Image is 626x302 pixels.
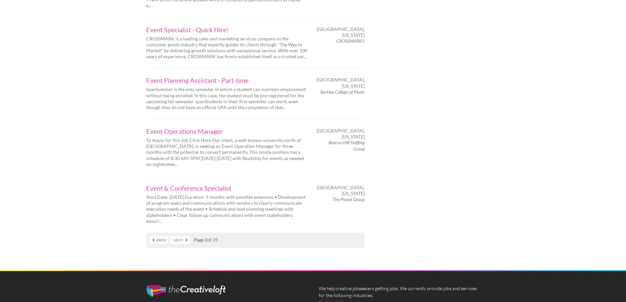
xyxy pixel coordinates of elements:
[146,77,307,83] a: Event Planning Assistant - Part-time
[317,26,365,38] span: [GEOGRAPHIC_DATA], [US_STATE]
[317,128,365,140] span: [GEOGRAPHIC_DATA], [US_STATE]
[317,77,365,89] span: [GEOGRAPHIC_DATA], [US_STATE]
[146,86,307,110] p: spanSummer is the only semester in which a student can maintain employment without being enrolled...
[194,237,207,243] strong: Page 2
[171,236,190,244] a: Next
[150,236,168,244] a: Prev
[336,38,365,44] em: CROSSMARK1
[146,26,307,33] a: Event Specialist - Quick Hire!
[146,194,307,224] p: Start Date: [DATE] Duration: 5 months with possible extension • Development of program specs and ...
[333,197,365,202] em: The Planet Group
[146,233,365,248] nav: of 39
[146,137,307,167] p: To Apply for this Job Click Here Our client, a well-known university north of [GEOGRAPHIC_DATA], ...
[146,185,307,191] a: Event & Conference Specialist
[317,185,365,197] span: [GEOGRAPHIC_DATA], [US_STATE]
[329,140,365,151] em: Beacon Hill Staffing Group
[146,36,307,60] p: CROSSMARK is a leading sales and marketing services company in the consumer goods industry that e...
[146,285,226,297] img: The Creative Loft
[146,128,307,134] a: Event Operations Manager
[320,89,365,95] em: Berklee College of Music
